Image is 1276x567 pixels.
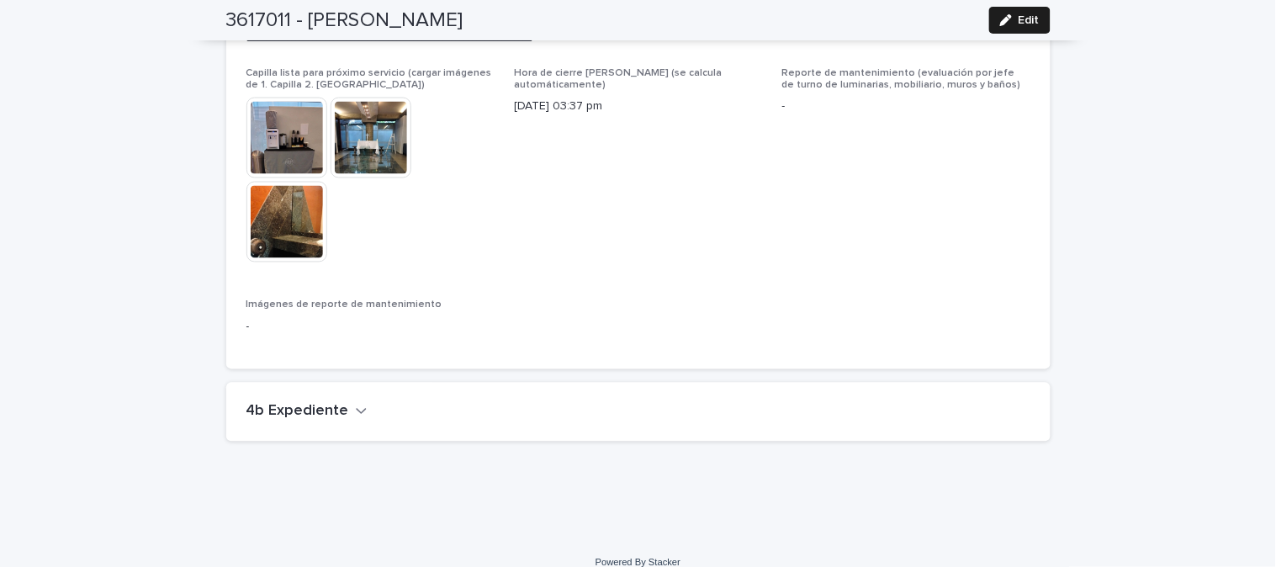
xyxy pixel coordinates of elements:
button: 4b Expediente [246,403,368,421]
p: [DATE] 03:37 pm [514,98,762,115]
h2: 3617011 - [PERSON_NAME] [226,8,463,33]
h2: 4b Expediente [246,403,349,421]
p: - [782,98,1030,115]
span: Imágenes de reporte de mantenimiento [246,300,442,310]
span: Capilla lista para próximo servicio (cargar imágenes de 1. Capilla 2. [GEOGRAPHIC_DATA]) [246,68,492,90]
span: Hora de cierre [PERSON_NAME] (se calcula automáticamente) [514,68,722,90]
span: Edit [1019,14,1040,26]
span: Reporte de mantenimiento (evaluación por jefe de turno de luminarias, mobiliario, muros y baños) [782,68,1021,90]
p: - [246,319,495,336]
button: Edit [989,7,1051,34]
